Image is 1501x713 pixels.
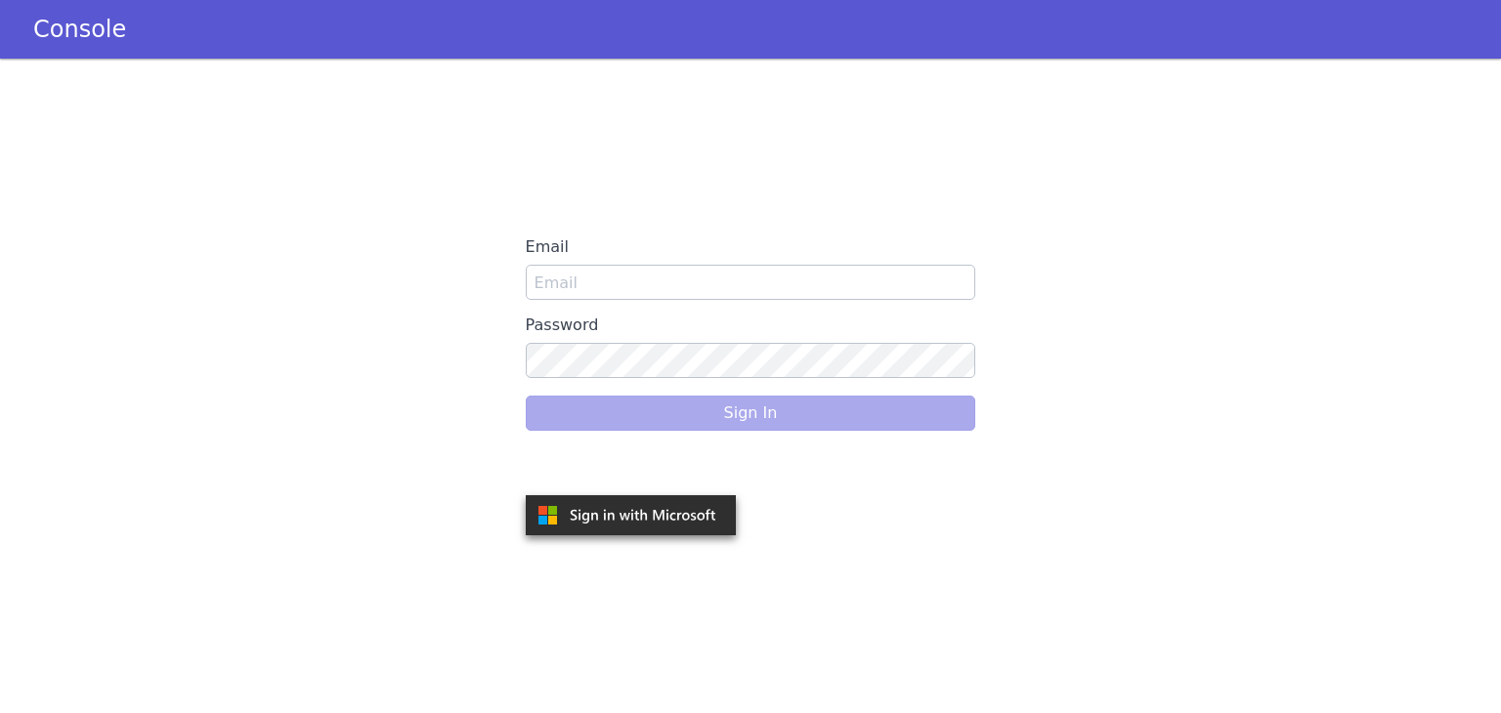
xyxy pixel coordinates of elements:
[526,230,976,265] label: Email
[526,308,976,343] label: Password
[526,495,736,535] img: azure.svg
[516,446,750,489] iframe: Sign in with Google Button
[10,16,150,43] a: Console
[526,265,976,300] input: Email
